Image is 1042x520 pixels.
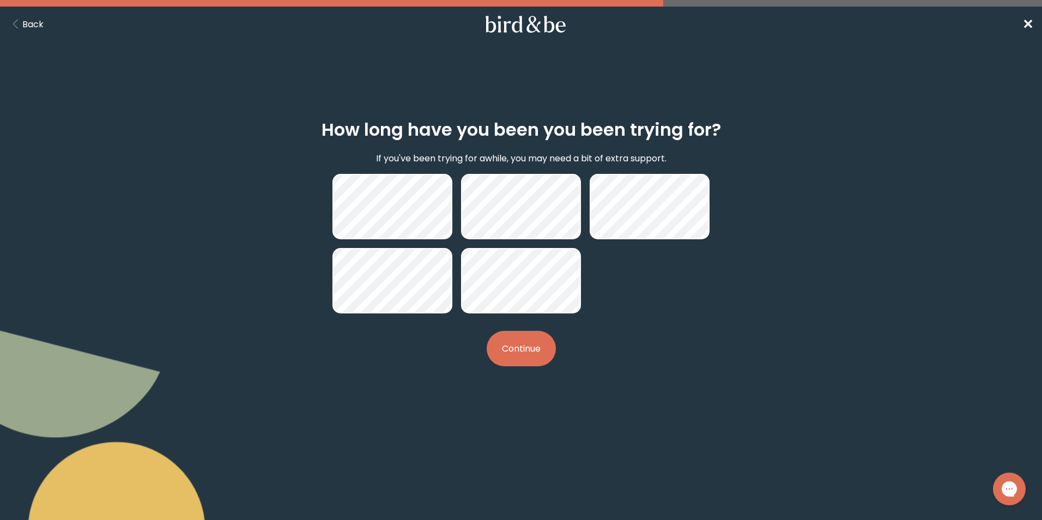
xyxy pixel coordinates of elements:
button: Back Button [9,17,44,31]
p: If you've been trying for awhile, you may need a bit of extra support. [376,152,667,165]
button: Continue [487,331,556,366]
iframe: Gorgias live chat messenger [988,469,1031,509]
h2: How long have you been you been trying for? [322,117,721,143]
span: ✕ [1022,15,1033,33]
a: ✕ [1022,15,1033,34]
